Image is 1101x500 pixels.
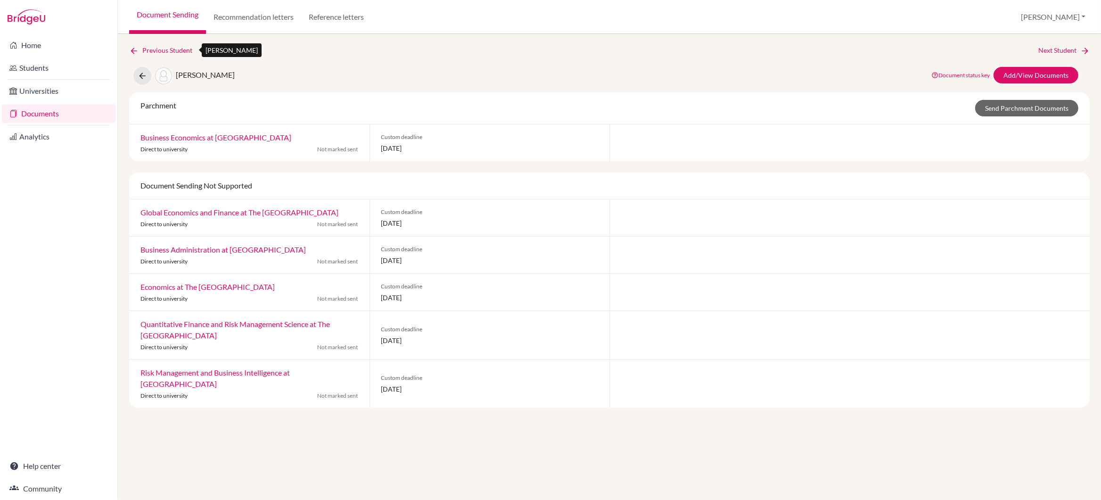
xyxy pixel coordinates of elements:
span: Custom deadline [381,325,599,334]
a: Business Economics at [GEOGRAPHIC_DATA] [140,133,291,142]
span: Direct to university [140,392,188,399]
span: Not marked sent [318,392,358,400]
a: Documents [2,104,115,123]
a: Community [2,479,115,498]
span: Not marked sent [318,145,358,154]
a: Global Economics and Finance at The [GEOGRAPHIC_DATA] [140,208,338,217]
span: Custom deadline [381,245,599,254]
a: Economics at The [GEOGRAPHIC_DATA] [140,282,275,291]
a: Next Student [1038,45,1090,56]
span: Direct to university [140,295,188,302]
span: Not marked sent [318,257,358,266]
span: Custom deadline [381,374,599,382]
span: [DATE] [381,336,599,345]
span: Custom deadline [381,133,599,141]
button: [PERSON_NAME] [1017,8,1090,26]
a: Students [2,58,115,77]
span: Direct to university [140,146,188,153]
a: Document status key [931,72,990,79]
a: Send Parchment Documents [975,100,1078,116]
span: [DATE] [381,255,599,265]
span: [DATE] [381,293,599,303]
span: Parchment [140,101,176,110]
span: Direct to university [140,258,188,265]
span: [PERSON_NAME] [176,70,235,79]
a: Universities [2,82,115,100]
span: Direct to university [140,344,188,351]
a: Risk Management and Business Intelligence at [GEOGRAPHIC_DATA] [140,368,290,388]
span: Not marked sent [318,343,358,352]
span: Custom deadline [381,208,599,216]
span: Direct to university [140,221,188,228]
a: Add/View Documents [994,67,1078,83]
a: Business Administration at [GEOGRAPHIC_DATA] [140,245,306,254]
span: [DATE] [381,384,599,394]
a: Previous Student [129,45,200,56]
span: [DATE] [381,143,599,153]
a: Quantitative Finance and Risk Management Science at The [GEOGRAPHIC_DATA] [140,320,330,340]
span: Not marked sent [318,295,358,303]
div: [PERSON_NAME] [202,43,262,57]
span: Document Sending Not Supported [140,181,252,190]
span: [DATE] [381,218,599,228]
a: Analytics [2,127,115,146]
img: Bridge-U [8,9,45,25]
span: Not marked sent [318,220,358,229]
span: Custom deadline [381,282,599,291]
a: Help center [2,457,115,475]
a: Home [2,36,115,55]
